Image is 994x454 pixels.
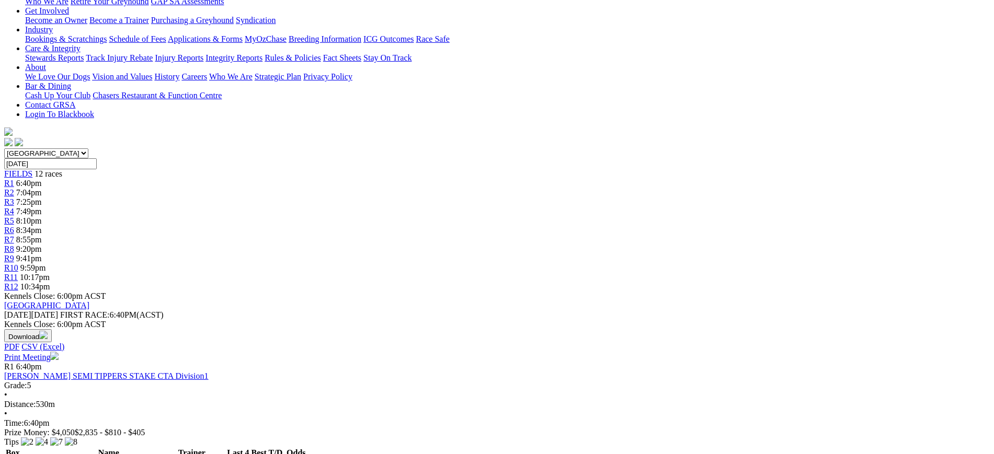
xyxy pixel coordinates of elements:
[25,63,46,72] a: About
[209,72,253,81] a: Who We Are
[4,235,14,244] a: R7
[25,16,87,25] a: Become an Owner
[4,371,209,380] a: [PERSON_NAME] SEMI TIPPERS STAKE CTA Division1
[4,418,990,428] div: 6:40pm
[4,342,990,352] div: Download
[16,179,42,188] span: 6:40pm
[15,138,23,146] img: twitter.svg
[4,381,27,390] span: Grade:
[4,329,52,342] button: Download
[245,34,287,43] a: MyOzChase
[21,437,33,447] img: 2
[236,16,276,25] a: Syndication
[323,53,361,62] a: Fact Sheets
[16,226,42,235] span: 8:34pm
[4,353,59,362] a: Print Meeting
[4,207,14,216] a: R4
[25,44,81,53] a: Care & Integrity
[25,53,990,63] div: Care & Integrity
[4,263,18,272] a: R10
[4,320,990,329] div: Kennels Close: 6:00pm ACST
[25,82,71,90] a: Bar & Dining
[155,53,203,62] a: Injury Reports
[25,25,53,34] a: Industry
[4,216,14,225] span: R5
[4,282,18,291] a: R12
[60,310,109,319] span: FIRST RACE:
[4,127,13,136] img: logo-grsa-white.png
[416,34,449,43] a: Race Safe
[4,428,990,437] div: Prize Money: $4,050
[16,197,42,206] span: 7:25pm
[4,169,32,178] a: FIELDS
[168,34,243,43] a: Applications & Forms
[25,72,990,82] div: About
[363,53,412,62] a: Stay On Track
[4,254,14,263] a: R9
[16,245,42,253] span: 9:20pm
[25,6,69,15] a: Get Involved
[50,437,63,447] img: 7
[4,188,14,197] a: R2
[16,207,42,216] span: 7:49pm
[16,254,42,263] span: 9:41pm
[93,91,222,100] a: Chasers Restaurant & Function Centre
[4,301,89,310] a: [GEOGRAPHIC_DATA]
[25,72,90,81] a: We Love Our Dogs
[25,53,84,62] a: Stewards Reports
[181,72,207,81] a: Careers
[4,179,14,188] a: R1
[4,400,990,409] div: 530m
[20,273,50,282] span: 10:17pm
[4,381,990,390] div: 5
[86,53,153,62] a: Track Injury Rebate
[21,342,64,351] a: CSV (Excel)
[4,362,14,371] span: R1
[4,158,97,169] input: Select date
[4,273,18,282] a: R11
[265,53,321,62] a: Rules & Policies
[92,72,152,81] a: Vision and Values
[255,72,301,81] a: Strategic Plan
[303,72,352,81] a: Privacy Policy
[289,34,361,43] a: Breeding Information
[4,409,7,418] span: •
[16,235,42,244] span: 8:55pm
[363,34,414,43] a: ICG Outcomes
[4,342,19,351] a: PDF
[4,245,14,253] a: R8
[75,428,145,437] span: $2,835 - $810 - $405
[25,16,990,25] div: Get Involved
[16,216,42,225] span: 8:10pm
[151,16,234,25] a: Purchasing a Greyhound
[4,197,14,206] span: R3
[60,310,164,319] span: 6:40PM(ACST)
[25,34,990,44] div: Industry
[89,16,149,25] a: Become a Trainer
[4,292,106,300] span: Kennels Close: 6:00pm ACST
[4,226,14,235] a: R6
[39,331,48,339] img: download.svg
[109,34,166,43] a: Schedule of Fees
[4,310,58,319] span: [DATE]
[25,91,990,100] div: Bar & Dining
[65,437,77,447] img: 8
[20,263,46,272] span: 9:59pm
[4,437,19,446] span: Tips
[205,53,262,62] a: Integrity Reports
[16,362,42,371] span: 6:40pm
[20,282,50,291] span: 10:34pm
[16,188,42,197] span: 7:04pm
[25,100,75,109] a: Contact GRSA
[35,169,62,178] span: 12 races
[4,390,7,399] span: •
